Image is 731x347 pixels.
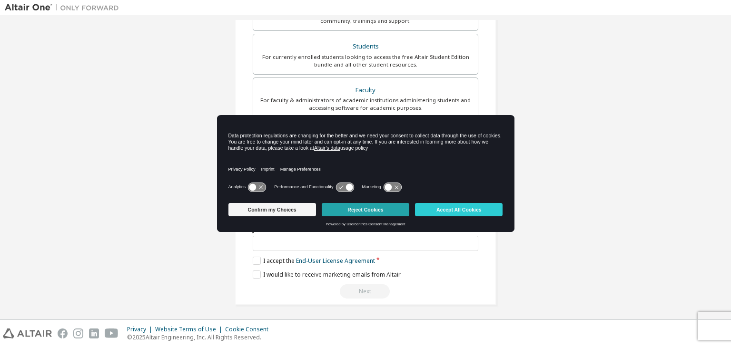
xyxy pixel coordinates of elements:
[259,53,472,68] div: For currently enrolled students looking to access the free Altair Student Edition bundle and all ...
[259,40,472,53] div: Students
[127,326,155,333] div: Privacy
[58,328,68,338] img: facebook.svg
[155,326,225,333] div: Website Terms of Use
[253,270,401,279] label: I would like to receive marketing emails from Altair
[296,257,375,265] a: End-User License Agreement
[105,328,119,338] img: youtube.svg
[3,328,52,338] img: altair_logo.svg
[259,84,472,97] div: Faculty
[5,3,124,12] img: Altair One
[253,284,478,299] div: Read and acccept EULA to continue
[253,257,375,265] label: I accept the
[259,96,472,112] div: For faculty & administrators of academic institutions administering students and accessing softwa...
[89,328,99,338] img: linkedin.svg
[73,328,83,338] img: instagram.svg
[225,326,274,333] div: Cookie Consent
[127,333,274,341] p: © 2025 Altair Engineering, Inc. All Rights Reserved.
